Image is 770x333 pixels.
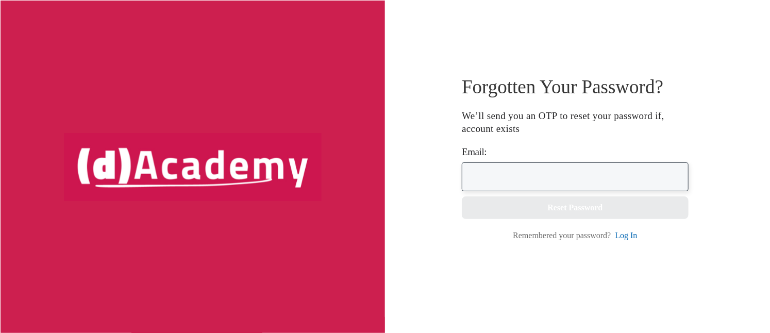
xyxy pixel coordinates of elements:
[64,133,322,201] img: Your Image
[462,109,689,135] p: We’ll send you an OTP to reset your password if, account exists
[462,147,487,157] label: Email:
[462,76,689,98] h1: Forgotten Your Password?
[462,229,689,242] p: Remembered your password?
[462,196,689,219] button: Reset Password
[615,231,638,240] a: Log In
